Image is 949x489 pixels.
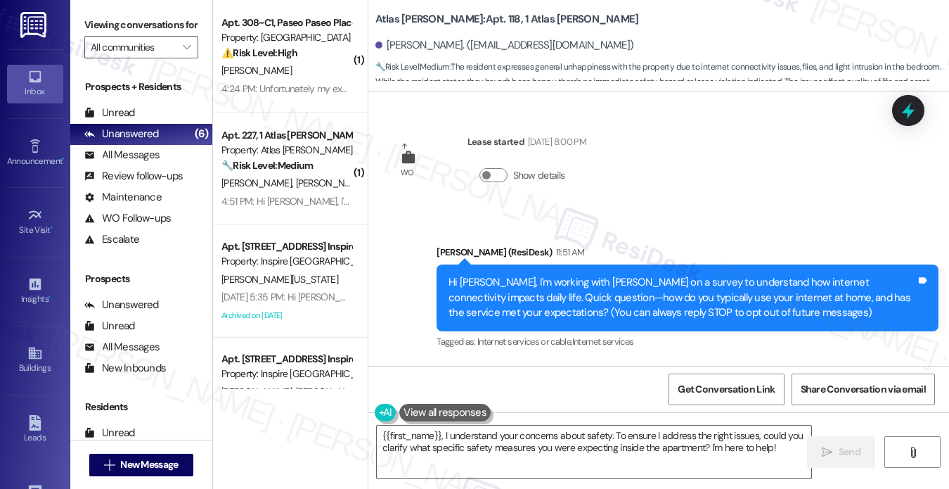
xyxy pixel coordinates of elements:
[84,211,171,226] div: WO Follow-ups
[295,386,366,398] span: [PERSON_NAME]
[191,123,212,145] div: (6)
[477,336,572,348] span: Internet services or cable ,
[401,165,414,180] div: WO
[63,154,65,164] span: •
[839,445,860,459] span: Send
[104,459,115,471] i: 
[221,159,313,172] strong: 🔧 Risk Level: Medium
[221,177,296,189] span: [PERSON_NAME]
[221,367,351,381] div: Property: Inspire [GEOGRAPHIC_DATA]
[792,374,935,405] button: Share Conversation via email
[437,331,938,352] div: Tagged as:
[807,436,875,468] button: Send
[7,341,63,379] a: Buildings
[221,254,351,269] div: Property: Inspire [GEOGRAPHIC_DATA]
[221,273,338,286] span: [PERSON_NAME][US_STATE]
[908,447,918,458] i: 
[84,148,160,163] div: All Messages
[822,447,832,458] i: 
[20,12,49,38] img: ResiDesk Logo
[84,14,198,36] label: Viewing conversations for
[375,38,634,53] div: [PERSON_NAME]. ([EMAIL_ADDRESS][DOMAIN_NAME])
[7,411,63,449] a: Leads
[448,275,916,320] div: Hi [PERSON_NAME], I'm working with [PERSON_NAME] on a survey to understand how internet connectiv...
[377,426,811,478] textarea: {{first_name}}, I understand your concerns about safety. To ensure I address the right issues, co...
[84,340,160,355] div: All Messages
[84,190,162,205] div: Maintenance
[70,80,212,94] div: Prospects + Residents
[84,298,159,312] div: Unanswered
[524,134,586,149] div: [DATE] 8:00 PM
[84,169,183,184] div: Review follow-ups
[84,106,135,120] div: Unread
[84,319,135,334] div: Unread
[221,143,351,158] div: Property: Atlas [PERSON_NAME]
[221,15,351,30] div: Apt. 308~C1, Paseo Paseo Place
[572,336,634,348] span: Internet services
[84,127,159,141] div: Unanswered
[7,65,63,103] a: Inbox
[221,46,297,59] strong: ⚠️ Risk Level: High
[221,30,351,45] div: Property: [GEOGRAPHIC_DATA]
[437,245,938,265] div: [PERSON_NAME] (ResiDesk)
[49,292,51,302] span: •
[801,382,926,397] span: Share Conversation via email
[221,128,351,143] div: Apt. 227, 1 Atlas [PERSON_NAME]
[553,245,585,260] div: 11:51 AM
[84,232,139,247] div: Escalate
[678,382,775,397] span: Get Conversation Link
[295,177,366,189] span: [PERSON_NAME]
[513,168,565,183] label: Show details
[84,361,166,376] div: New Inbounds
[221,386,296,398] span: [PERSON_NAME]
[84,426,135,440] div: Unread
[221,352,351,367] div: Apt. [STREET_ADDRESS] Inspire Homes [GEOGRAPHIC_DATA]
[91,36,176,58] input: All communities
[70,272,212,286] div: Prospects
[7,272,63,310] a: Insights •
[70,400,212,414] div: Residents
[375,61,450,72] strong: 🔧 Risk Level: Medium
[89,454,193,476] button: New Message
[183,42,191,53] i: 
[220,307,353,324] div: Archived on [DATE]
[221,64,292,77] span: [PERSON_NAME]
[221,239,351,254] div: Apt. [STREET_ADDRESS] Inspire Homes [GEOGRAPHIC_DATA]
[51,223,53,233] span: •
[120,457,178,472] span: New Message
[669,374,784,405] button: Get Conversation Link
[7,203,63,241] a: Site Visit •
[467,134,586,154] div: Lease started
[375,12,639,27] b: Atlas [PERSON_NAME]: Apt. 118, 1 Atlas [PERSON_NAME]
